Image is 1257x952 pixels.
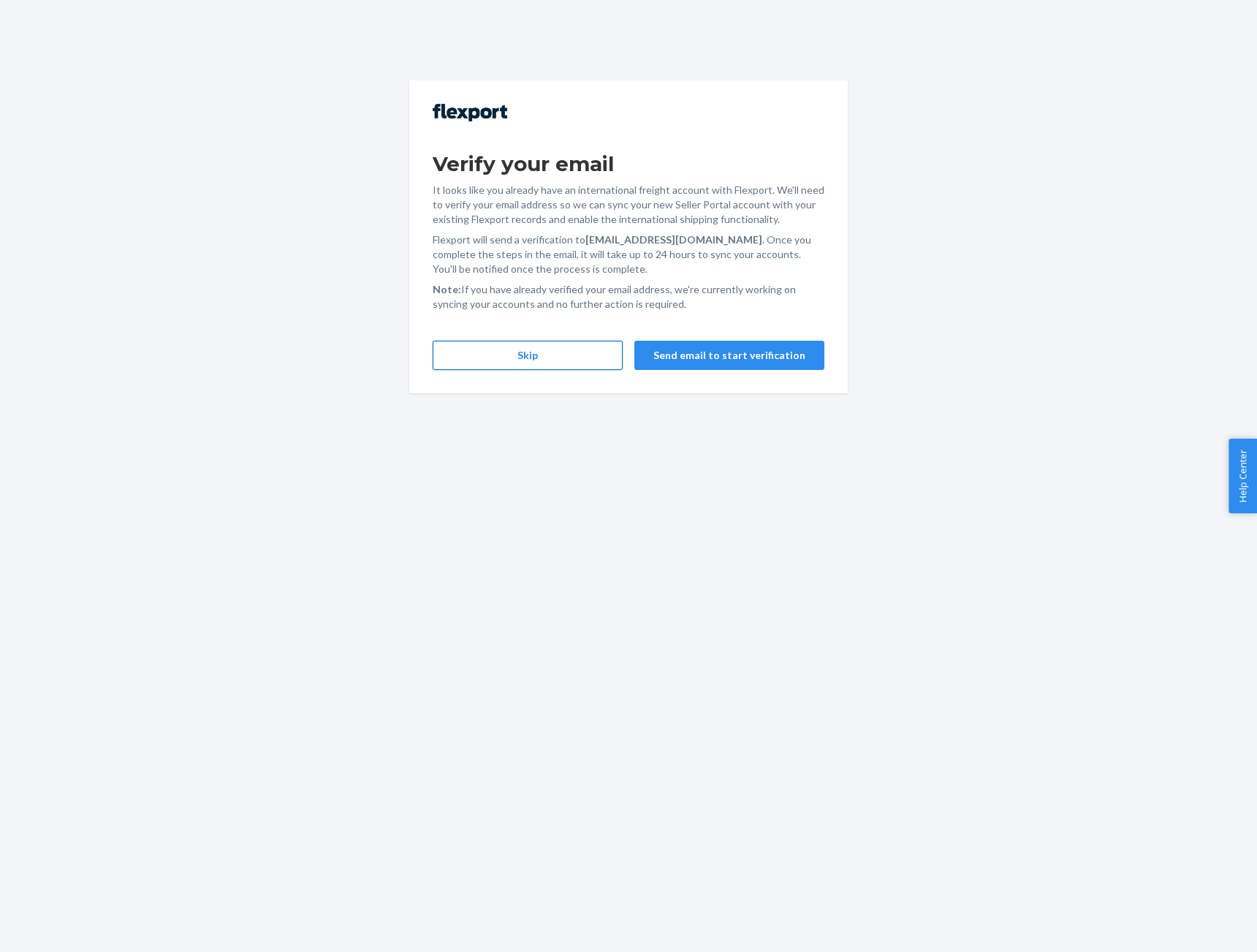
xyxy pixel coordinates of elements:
[634,341,824,370] button: Send email to start verification
[433,341,623,370] button: Skip
[433,183,824,227] p: It looks like you already have an international freight account with Flexport. We'll need to veri...
[433,233,824,276] p: Flexport will send a verification to . Once you complete the steps in the email, it will take up ...
[433,282,824,311] p: If you have already verified your email address, we're currently working on syncing your accounts...
[433,104,507,121] img: Flexport logo
[433,151,824,177] h1: Verify your email
[585,233,762,246] strong: [EMAIL_ADDRESS][DOMAIN_NAME]
[433,283,461,295] strong: Note:
[1228,439,1257,513] button: Help Center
